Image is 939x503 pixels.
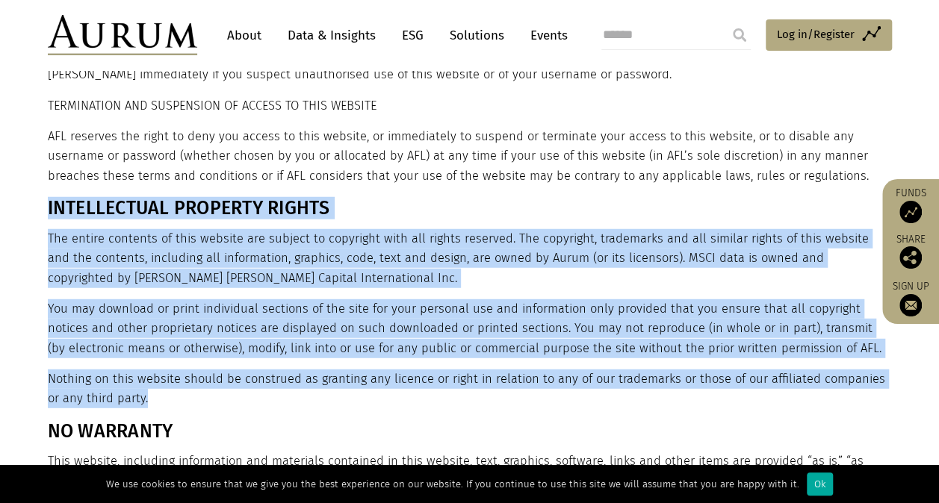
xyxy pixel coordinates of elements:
a: Log in/Register [766,19,892,51]
img: Access Funds [899,201,922,223]
a: ESG [394,22,431,49]
a: Funds [890,187,932,223]
a: About [220,22,269,49]
h3: NO WARRANTY [48,420,888,443]
div: Ok [807,472,833,496]
h3: INTELLECTUAL PROPERTY RIGHTS [48,197,888,219]
a: Solutions [442,22,512,49]
input: Submit [725,20,754,50]
img: Aurum [48,15,197,55]
p: TERMINATION AND SUSPENSION OF ACCESS TO THIS WEBSITE [48,96,888,116]
a: Data & Insights [280,22,383,49]
img: Sign up to our newsletter [899,294,922,316]
p: The entire contents of this website are subject to copyright with all rights reserved. The copyri... [48,229,888,288]
p: You may download or print individual sections of the site for your personal use and information o... [48,299,888,358]
span: Log in/Register [777,25,855,43]
p: Nothing on this website should be construed as granting any licence or right in relation to any o... [48,369,888,409]
div: Share [890,234,932,269]
a: Events [523,22,568,49]
p: AFL reserves the right to deny you access to this website, or immediately to suspend or terminate... [48,127,888,186]
img: Share this post [899,246,922,269]
a: Sign up [890,280,932,316]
